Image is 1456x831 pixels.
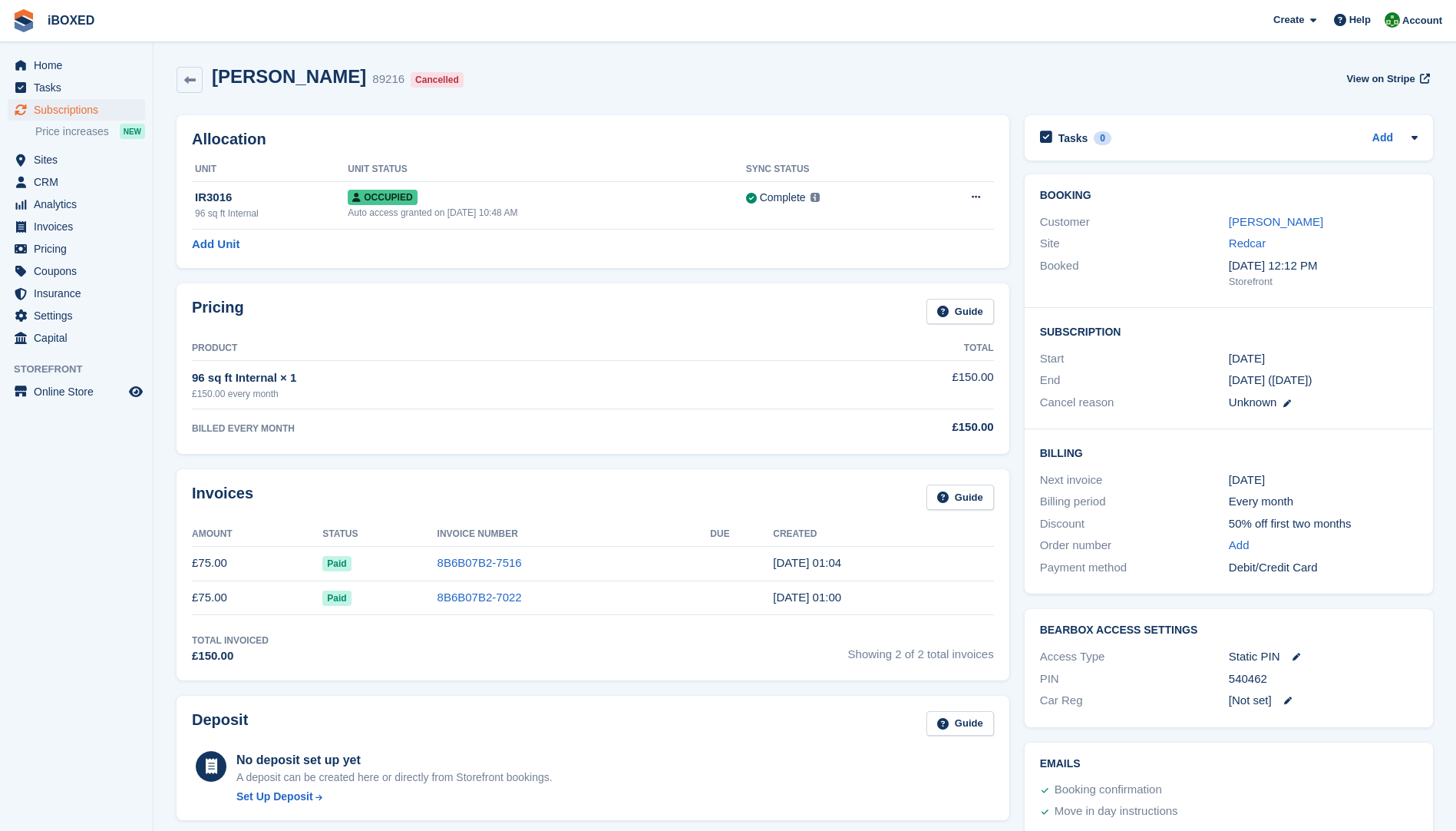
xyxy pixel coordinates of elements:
th: Total [765,336,993,361]
div: [DATE] [1229,472,1418,489]
span: Occupied [348,190,417,205]
span: Pricing [34,238,126,260]
time: 2025-06-05 00:00:09 UTC [773,591,841,604]
h2: Deposit [192,711,248,737]
a: menu [8,305,145,326]
div: Complete [760,190,806,206]
img: icon-info-grey-7440780725fd019a000dd9b08b2336e03edf1995a4989e88bcd33f0948082b44.svg [811,193,820,202]
h2: Invoices [192,485,253,510]
a: Guide [926,299,994,324]
div: Debit/Credit Card [1229,559,1418,577]
div: Cancelled [411,72,464,88]
a: Add [1372,130,1393,147]
div: 89216 [372,71,404,88]
th: Unit [192,157,348,182]
div: Static PIN [1229,648,1418,666]
span: Storefront [14,362,153,377]
a: View on Stripe [1340,66,1433,91]
a: menu [8,381,145,402]
a: iBOXED [41,8,101,33]
h2: Allocation [192,131,994,148]
div: Customer [1040,214,1229,231]
div: PIN [1040,670,1229,688]
a: 8B6B07B2-7022 [437,591,522,604]
span: Coupons [34,260,126,282]
a: menu [8,194,145,215]
a: 8B6B07B2-7516 [437,556,522,569]
th: Product [192,336,765,361]
a: menu [8,55,145,76]
div: No deposit set up yet [236,751,553,770]
div: 540462 [1229,670,1418,688]
div: Move in day instructions [1055,803,1178,821]
h2: [PERSON_NAME] [212,66,366,87]
h2: Tasks [1058,131,1088,145]
span: Online Store [34,381,126,402]
th: Due [710,522,773,547]
div: 0 [1094,131,1111,145]
div: Car Reg [1040,692,1229,710]
a: menu [8,283,145,304]
th: Amount [192,522,322,547]
div: NEW [120,124,145,139]
a: Guide [926,485,994,510]
div: Billing period [1040,493,1229,511]
time: 2025-07-05 00:04:57 UTC [773,556,841,569]
div: 96 sq ft Internal [195,207,348,220]
td: £150.00 [765,360,993,409]
span: [DATE] ([DATE]) [1229,373,1312,386]
div: IR3016 [195,189,348,207]
a: menu [8,327,145,349]
span: Analytics [34,194,126,215]
th: Status [322,522,437,547]
div: Site [1040,235,1229,253]
div: £150.00 [765,419,993,436]
span: Help [1349,12,1371,28]
img: Amanda Forder [1385,12,1400,28]
div: Start [1040,350,1229,368]
span: Unknown [1229,396,1277,409]
a: Add [1229,537,1250,555]
div: Next invoice [1040,472,1229,489]
div: BILLED EVERY MONTH [192,422,765,435]
span: Price increases [35,124,109,139]
span: Insurance [34,283,126,304]
span: Paid [322,556,351,571]
time: 2025-06-05 00:00:00 UTC [1229,350,1265,368]
a: menu [8,77,145,98]
div: Booked [1040,257,1229,290]
div: Access Type [1040,648,1229,666]
div: End [1040,372,1229,389]
a: menu [8,99,145,121]
h2: Subscription [1040,323,1418,339]
th: Invoice Number [437,522,711,547]
div: 50% off first two months [1229,515,1418,533]
div: £150.00 every month [192,387,765,401]
span: Account [1402,13,1442,28]
h2: Emails [1040,758,1418,770]
div: Storefront [1229,274,1418,290]
p: A deposit can be created here or directly from Storefront bookings. [236,770,553,786]
a: Guide [926,711,994,737]
a: Add Unit [192,236,239,253]
div: £150.00 [192,647,269,665]
span: Capital [34,327,126,349]
a: menu [8,149,145,171]
span: Paid [322,591,351,606]
div: 96 sq ft Internal × 1 [192,369,765,387]
div: Payment method [1040,559,1229,577]
h2: Pricing [192,299,244,324]
div: Auto access granted on [DATE] 10:48 AM [348,206,745,220]
div: Booking confirmation [1055,781,1162,800]
span: Sites [34,149,126,171]
a: menu [8,216,145,237]
th: Sync Status [746,157,919,182]
a: Preview store [127,382,145,401]
div: [Not set] [1229,692,1418,710]
td: £75.00 [192,546,322,581]
span: Showing 2 of 2 total invoices [848,634,994,665]
div: Every month [1229,493,1418,511]
span: Invoices [34,216,126,237]
a: Price increases NEW [35,123,145,140]
a: menu [8,238,145,260]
